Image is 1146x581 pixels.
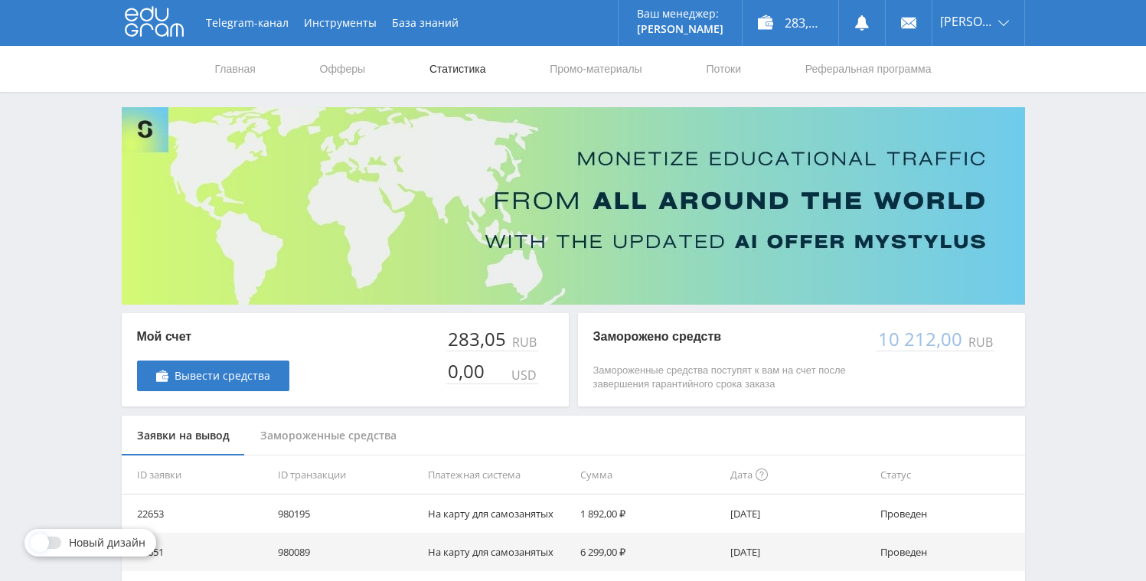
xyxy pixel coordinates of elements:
th: Платежная система [422,455,574,495]
div: RUB [509,335,538,349]
th: ID транзакции [272,455,422,495]
a: Вывести средства [137,361,289,391]
td: Проведен [874,495,1024,533]
a: Промо-материалы [548,46,643,92]
div: USD [508,368,538,382]
th: Дата [724,455,874,495]
p: Заморожено средств [593,328,861,345]
div: 0,00 [446,361,488,382]
a: Офферы [318,46,367,92]
td: 980195 [272,495,422,533]
td: Проведен [874,533,1024,571]
span: [PERSON_NAME] [940,15,994,28]
p: [PERSON_NAME] [637,23,723,35]
td: На карту для самозанятых [422,495,574,533]
img: Banner [122,107,1025,305]
div: RUB [965,335,994,349]
td: 6 299,00 ₽ [574,533,724,571]
td: 22653 [122,495,272,533]
div: 10 212,00 [877,328,965,350]
a: Статистика [428,46,488,92]
p: Ваш менеджер: [637,8,723,20]
span: Новый дизайн [69,537,145,549]
a: Потоки [704,46,743,92]
div: Замороженные средства [245,416,412,456]
p: Мой счет [137,328,289,345]
td: 1 892,00 ₽ [574,495,724,533]
a: Реферальная программа [804,46,933,92]
td: [DATE] [724,533,874,571]
th: Сумма [574,455,724,495]
span: Вывести средства [175,370,270,382]
div: Заявки на вывод [122,416,245,456]
td: 22651 [122,533,272,571]
p: Замороженные средства поступят к вам на счет после завершения гарантийного срока заказа [593,364,861,391]
th: Статус [874,455,1024,495]
th: ID заявки [122,455,272,495]
td: 980089 [272,533,422,571]
td: [DATE] [724,495,874,533]
td: На карту для самозанятых [422,533,574,571]
a: Главная [214,46,257,92]
div: 283,05 [446,328,509,350]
